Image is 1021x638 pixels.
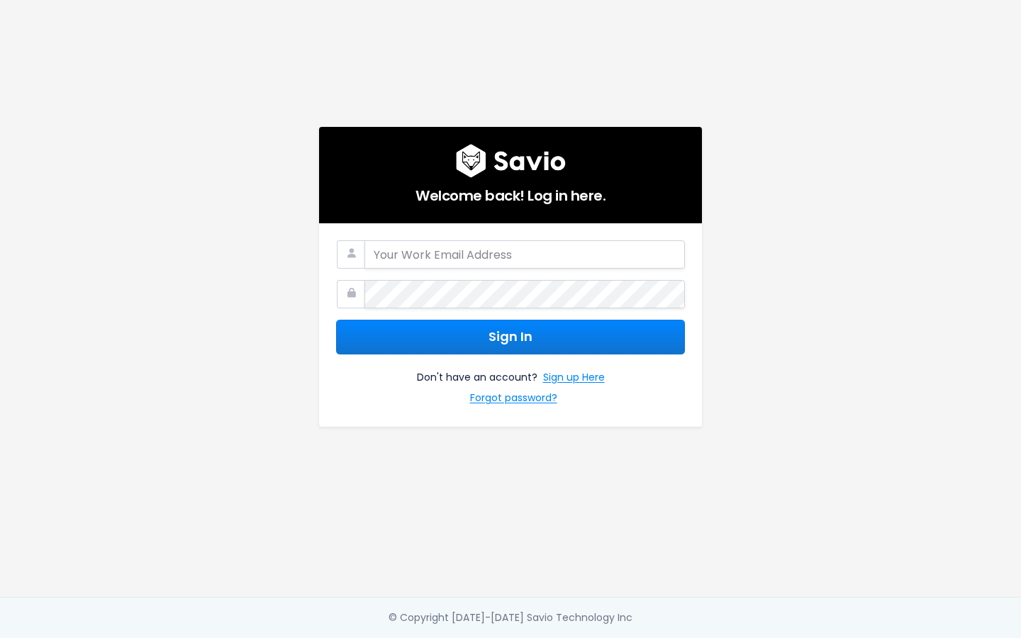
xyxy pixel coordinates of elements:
div: © Copyright [DATE]-[DATE] Savio Technology Inc [389,609,632,627]
div: Don't have an account? [336,354,685,410]
input: Your Work Email Address [364,240,685,269]
a: Sign up Here [543,369,605,389]
a: Forgot password? [470,389,557,410]
img: logo600x187.a314fd40982d.png [456,144,566,178]
h5: Welcome back! Log in here. [336,178,685,206]
button: Sign In [336,320,685,354]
